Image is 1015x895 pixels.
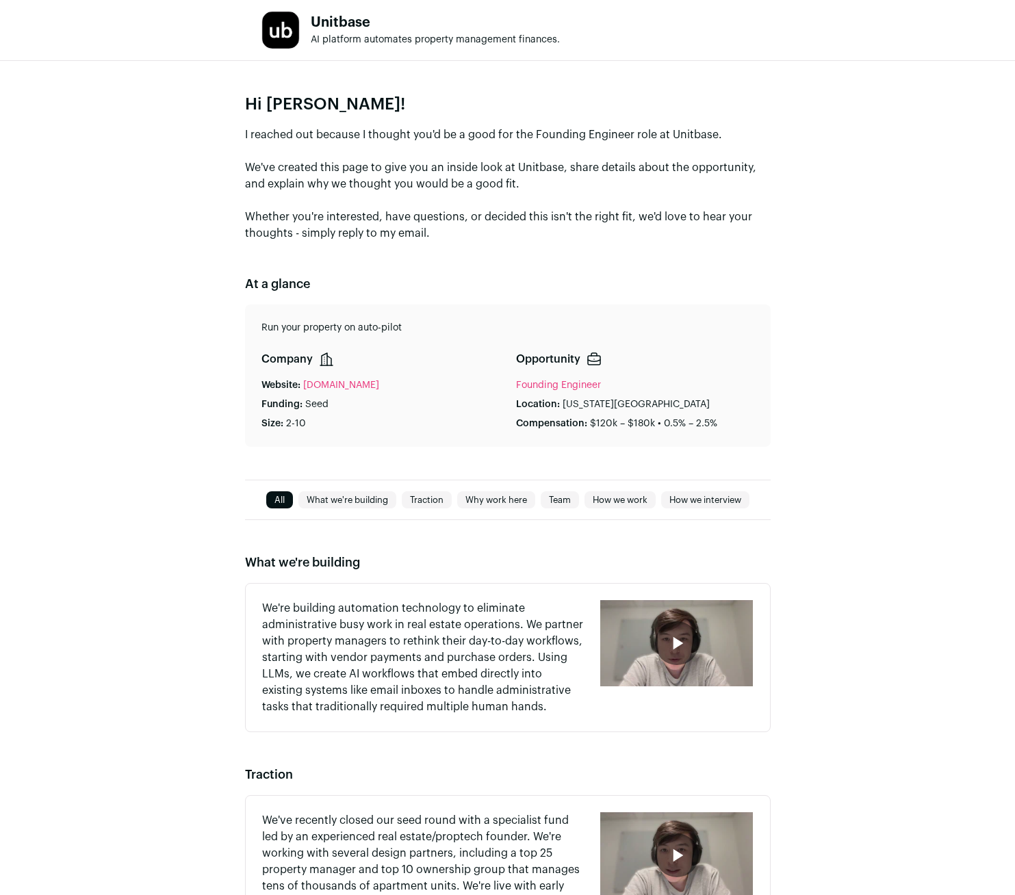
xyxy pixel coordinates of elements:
[245,274,771,294] h2: At a glance
[262,600,584,715] p: We're building automation technology to eliminate administrative busy work in real estate operati...
[298,492,396,508] a: What we're building
[457,492,535,508] a: Why work here
[261,321,754,335] p: Run your property on auto-pilot
[303,378,379,392] a: [DOMAIN_NAME]
[590,417,717,430] p: $120k – $180k • 0.5% – 2.5%
[661,492,749,508] a: How we interview
[311,35,560,44] span: AI platform automates property management finances.
[261,378,300,392] p: Website:
[261,417,283,430] p: Size:
[402,492,452,508] a: Traction
[563,398,710,411] p: [US_STATE][GEOGRAPHIC_DATA]
[245,765,771,784] h2: Traction
[516,417,587,430] p: Compensation:
[266,492,293,508] a: All
[516,380,601,390] a: Founding Engineer
[245,94,771,116] p: Hi [PERSON_NAME]!
[245,553,771,572] h2: What we're building
[584,492,656,508] a: How we work
[262,12,299,49] img: 507c7f162ae9245119f00bf8e57d82b875e7de5137840b21884cd0bcbfa05bfc.jpg
[305,398,329,411] p: Seed
[286,417,306,430] p: 2-10
[261,351,313,367] p: Company
[311,16,560,29] h1: Unitbase
[516,398,560,411] p: Location:
[261,398,303,411] p: Funding:
[541,492,579,508] a: Team
[516,351,580,367] p: Opportunity
[245,127,771,242] p: I reached out because I thought you'd be a good for the Founding Engineer role at Unitbase. We've...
